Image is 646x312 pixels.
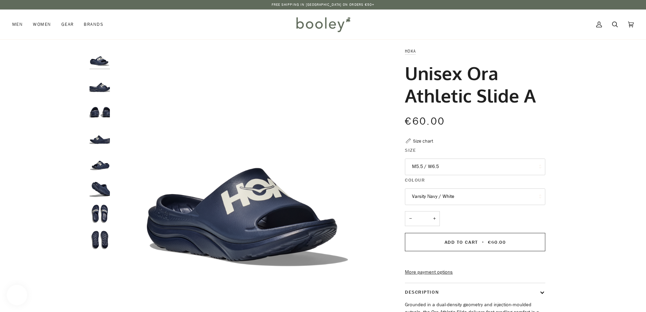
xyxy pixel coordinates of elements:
button: + [429,211,440,226]
span: Size [405,147,416,154]
span: Women [33,21,51,28]
img: Hoka Unisex Ora Athletic Slide Varsity Navy / White - Booley Galway [90,230,110,250]
input: Quantity [405,211,440,226]
span: Brands [84,21,103,28]
button: − [405,211,416,226]
span: Add to Cart [445,239,478,245]
button: Add to Cart • €60.00 [405,233,545,251]
span: Colour [405,177,425,184]
iframe: Button to open loyalty program pop-up [7,285,27,305]
img: Hoka Unisex Ora Athletic Slide Varsity Navy / White - Booley Galway [90,178,110,198]
span: • [480,239,486,245]
a: Men [12,10,28,39]
img: Hoka Unisex Ora Athletic Slide Varsity Navy / White - Booley Galway [90,152,110,172]
a: Women [28,10,56,39]
img: Hoka Unisex Ora Athletic Slide Varsity Navy / White - Booley Galway [90,126,110,146]
div: Size chart [413,137,433,145]
span: €60.00 [405,114,445,128]
span: Gear [61,21,74,28]
button: Varsity Navy / White [405,188,545,205]
img: Booley [293,15,353,34]
img: Hoka Unisex Ora Athletic Slide Varsity Navy / White - Booley Galway [90,48,110,68]
img: Hoka Unisex Ora Athletic Slide Varsity Navy / White - Booley Galway [90,99,110,120]
span: Men [12,21,23,28]
img: Hoka Unisex Ora Athletic Slide Varsity Navy / White - Booley Galway [90,204,110,224]
a: Hoka [405,48,416,54]
button: M5.5 / W6.5 [405,159,545,175]
span: €60.00 [488,239,506,245]
a: Gear [56,10,79,39]
a: More payment options [405,269,545,276]
button: Description [405,283,545,301]
a: Brands [79,10,109,39]
img: Hoka Unisex Ora Athletic Slide Varsity Navy / White - Booley Galway [90,74,110,94]
h1: Unisex Ora Athletic Slide A [405,62,540,107]
p: Free Shipping in [GEOGRAPHIC_DATA] on Orders €50+ [272,2,375,7]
